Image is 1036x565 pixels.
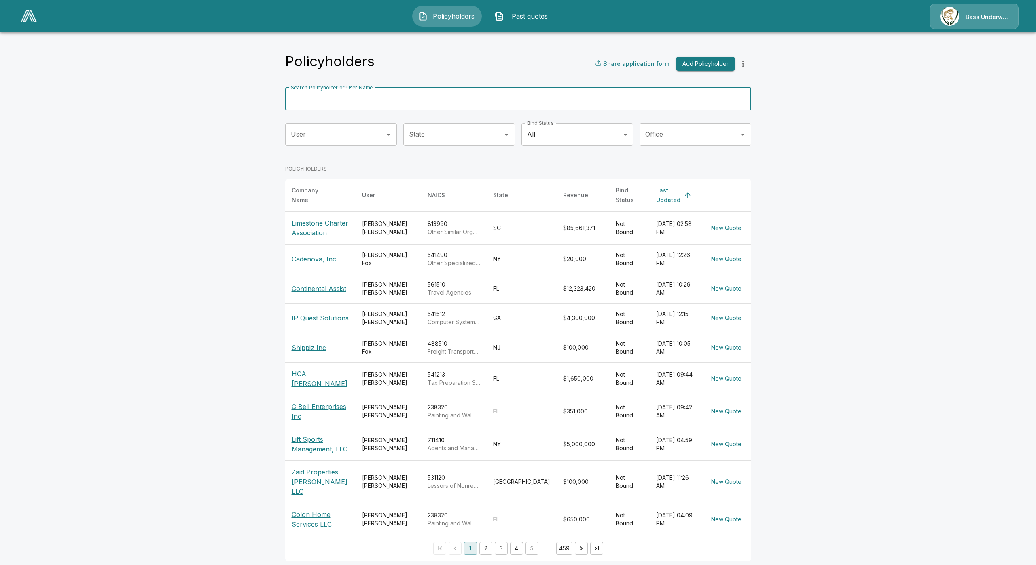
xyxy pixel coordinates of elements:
td: $351,000 [557,395,609,428]
p: Shippiz Inc [292,343,349,352]
p: Colon Home Services LLC [292,510,349,529]
div: [PERSON_NAME] [PERSON_NAME] [362,474,415,490]
button: New Quote [708,221,745,236]
td: $1,650,000 [557,363,609,395]
table: simple table [285,179,751,535]
div: 541213 [428,371,480,387]
p: Other Similar Organizations (except Business, Professional, Labor, and Political Organizations) [428,228,480,236]
p: Computer Systems Design Services [428,318,480,326]
div: Last Updated [656,186,680,205]
span: Past quotes [507,11,552,21]
td: [DATE] 04:59 PM [650,428,701,461]
button: more [735,56,751,72]
td: FL [487,503,557,536]
td: FL [487,395,557,428]
td: FL [487,363,557,395]
td: Not Bound [609,461,650,503]
button: New Quote [708,404,745,419]
h4: Policyholders [285,53,375,70]
p: Bass Underwriters [966,13,1008,21]
img: AA Logo [21,10,37,22]
td: [DATE] 12:26 PM [650,244,701,274]
div: [PERSON_NAME] [PERSON_NAME] [362,403,415,420]
td: Not Bound [609,395,650,428]
button: New Quote [708,340,745,355]
div: [PERSON_NAME] [PERSON_NAME] [362,436,415,452]
button: Go to page 4 [510,542,523,555]
td: NY [487,244,557,274]
p: Lift Sports Management, LLC [292,434,349,454]
td: [DATE] 12:15 PM [650,303,701,333]
td: [DATE] 10:05 AM [650,333,701,362]
div: Company Name [292,186,335,205]
nav: pagination navigation [432,542,604,555]
div: 541490 [428,251,480,267]
div: 541512 [428,310,480,326]
button: Go to page 3 [495,542,508,555]
p: Painting and Wall Covering Contractors [428,519,480,527]
button: page 1 [464,542,477,555]
p: IP Quest Solutions [292,313,349,323]
td: $5,000,000 [557,428,609,461]
th: Bind Status [609,179,650,212]
td: [DATE] 09:42 AM [650,395,701,428]
td: Not Bound [609,333,650,362]
a: Policyholders IconPolicyholders [412,6,482,27]
button: New Quote [708,281,745,296]
td: [DATE] 10:29 AM [650,274,701,303]
td: $100,000 [557,461,609,503]
button: Past quotes IconPast quotes [488,6,558,27]
td: [DATE] 02:58 PM [650,211,701,244]
td: GA [487,303,557,333]
a: Add Policyholder [673,57,735,72]
button: Open [501,129,512,140]
td: Not Bound [609,428,650,461]
button: New Quote [708,474,745,489]
button: New Quote [708,311,745,326]
img: Past quotes Icon [494,11,504,21]
td: NY [487,428,557,461]
p: Continental Assist [292,284,349,293]
div: 238320 [428,403,480,420]
td: Not Bound [609,303,650,333]
div: [PERSON_NAME] [PERSON_NAME] [362,511,415,527]
button: Go to last page [590,542,603,555]
td: $100,000 [557,333,609,362]
p: Other Specialized Design Services [428,259,480,267]
img: Policyholders Icon [418,11,428,21]
p: HOA [PERSON_NAME] [292,369,349,388]
button: New Quote [708,252,745,267]
div: [PERSON_NAME] [PERSON_NAME] [362,220,415,236]
button: Open [737,129,748,140]
td: Not Bound [609,274,650,303]
div: [PERSON_NAME] [PERSON_NAME] [362,280,415,297]
button: New Quote [708,512,745,527]
div: 561510 [428,280,480,297]
td: FL [487,274,557,303]
div: 711410 [428,436,480,452]
td: [GEOGRAPHIC_DATA] [487,461,557,503]
button: Add Policyholder [676,57,735,72]
img: Agency Icon [940,7,959,26]
td: Not Bound [609,244,650,274]
div: User [362,190,375,200]
td: $650,000 [557,503,609,536]
div: Revenue [563,190,588,200]
button: Go to page 2 [479,542,492,555]
div: NAICS [428,190,445,200]
div: [PERSON_NAME] Fox [362,251,415,267]
p: Cadenova, Inc. [292,254,349,264]
td: Not Bound [609,211,650,244]
button: Go to page 459 [556,542,572,555]
div: 813990 [428,220,480,236]
div: [PERSON_NAME] Fox [362,339,415,356]
div: State [493,190,508,200]
div: 531120 [428,474,480,490]
td: [DATE] 11:26 AM [650,461,701,503]
p: Agents and Managers for Artists, Athletes, Entertainers, and Other Public Figures [428,444,480,452]
button: New Quote [708,437,745,452]
div: [PERSON_NAME] [PERSON_NAME] [362,310,415,326]
div: … [541,544,554,552]
p: Zaid Properties [PERSON_NAME] LLC [292,467,349,496]
span: Policyholders [431,11,476,21]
